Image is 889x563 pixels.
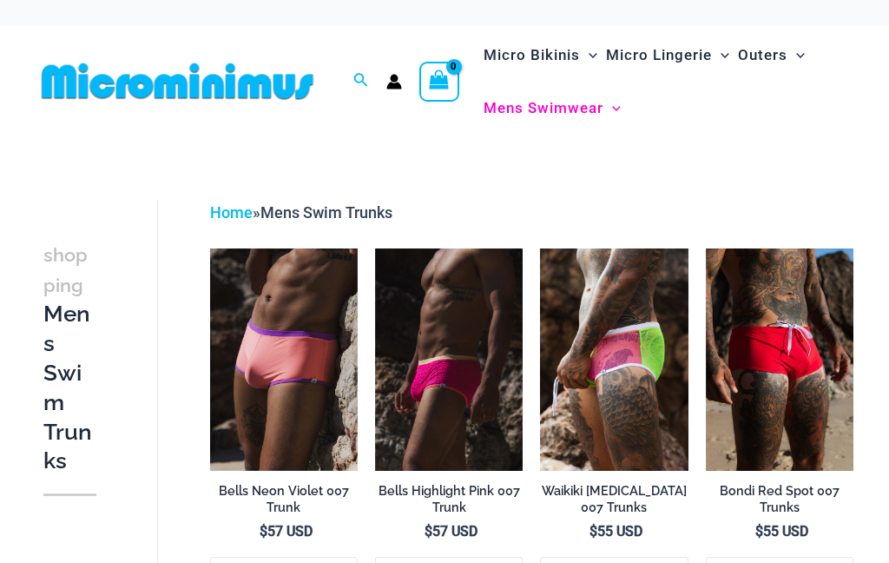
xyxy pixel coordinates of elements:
[706,248,853,471] a: Bondi Red Spot 007 Trunks 03Bondi Red Spot 007 Trunks 05Bondi Red Spot 007 Trunks 05
[540,483,688,515] h2: Waikiki [MEDICAL_DATA] 007 Trunks
[353,70,369,92] a: Search icon link
[210,483,358,515] h2: Bells Neon Violet 007 Trunk
[706,483,853,515] h2: Bondi Red Spot 007 Trunks
[606,33,712,77] span: Micro Lingerie
[580,33,597,77] span: Menu Toggle
[386,74,402,89] a: Account icon link
[43,244,88,296] span: shopping
[260,523,313,540] bdi: 57 USD
[787,33,805,77] span: Menu Toggle
[706,483,853,522] a: Bondi Red Spot 007 Trunks
[43,240,96,476] h3: Mens Swim Trunks
[479,29,602,82] a: Micro BikinisMenu ToggleMenu Toggle
[375,483,523,522] a: Bells Highlight Pink 007 Trunk
[734,29,809,82] a: OutersMenu ToggleMenu Toggle
[540,483,688,522] a: Waikiki [MEDICAL_DATA] 007 Trunks
[477,26,854,137] nav: Site Navigation
[603,86,621,130] span: Menu Toggle
[589,523,642,540] bdi: 55 USD
[419,62,459,102] a: View Shopping Cart, empty
[755,523,808,540] bdi: 55 USD
[755,523,763,540] span: $
[589,523,597,540] span: $
[210,483,358,522] a: Bells Neon Violet 007 Trunk
[210,203,253,222] a: Home
[540,248,688,471] img: Waikiki High Voltage 007 Trunks 10
[484,86,603,130] span: Mens Swimwear
[484,33,580,77] span: Micro Bikinis
[738,33,787,77] span: Outers
[540,248,688,471] a: Waikiki High Voltage 007 Trunks 10Waikiki High Voltage 007 Trunks 11Waikiki High Voltage 007 Trun...
[260,203,392,222] span: Mens Swim Trunks
[602,29,734,82] a: Micro LingerieMenu ToggleMenu Toggle
[479,82,625,135] a: Mens SwimwearMenu ToggleMenu Toggle
[210,203,392,222] span: »
[375,248,523,471] img: Bells Highlight Pink 007 Trunk 04
[712,33,729,77] span: Menu Toggle
[425,523,432,540] span: $
[210,248,358,471] img: Bells Neon Violet 007 Trunk 01
[260,523,267,540] span: $
[35,62,320,101] img: MM SHOP LOGO FLAT
[210,248,358,471] a: Bells Neon Violet 007 Trunk 01Bells Neon Violet 007 Trunk 04Bells Neon Violet 007 Trunk 04
[375,483,523,515] h2: Bells Highlight Pink 007 Trunk
[375,248,523,471] a: Bells Highlight Pink 007 Trunk 04Bells Highlight Pink 007 Trunk 05Bells Highlight Pink 007 Trunk 05
[706,248,853,471] img: Bondi Red Spot 007 Trunks 03
[425,523,477,540] bdi: 57 USD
